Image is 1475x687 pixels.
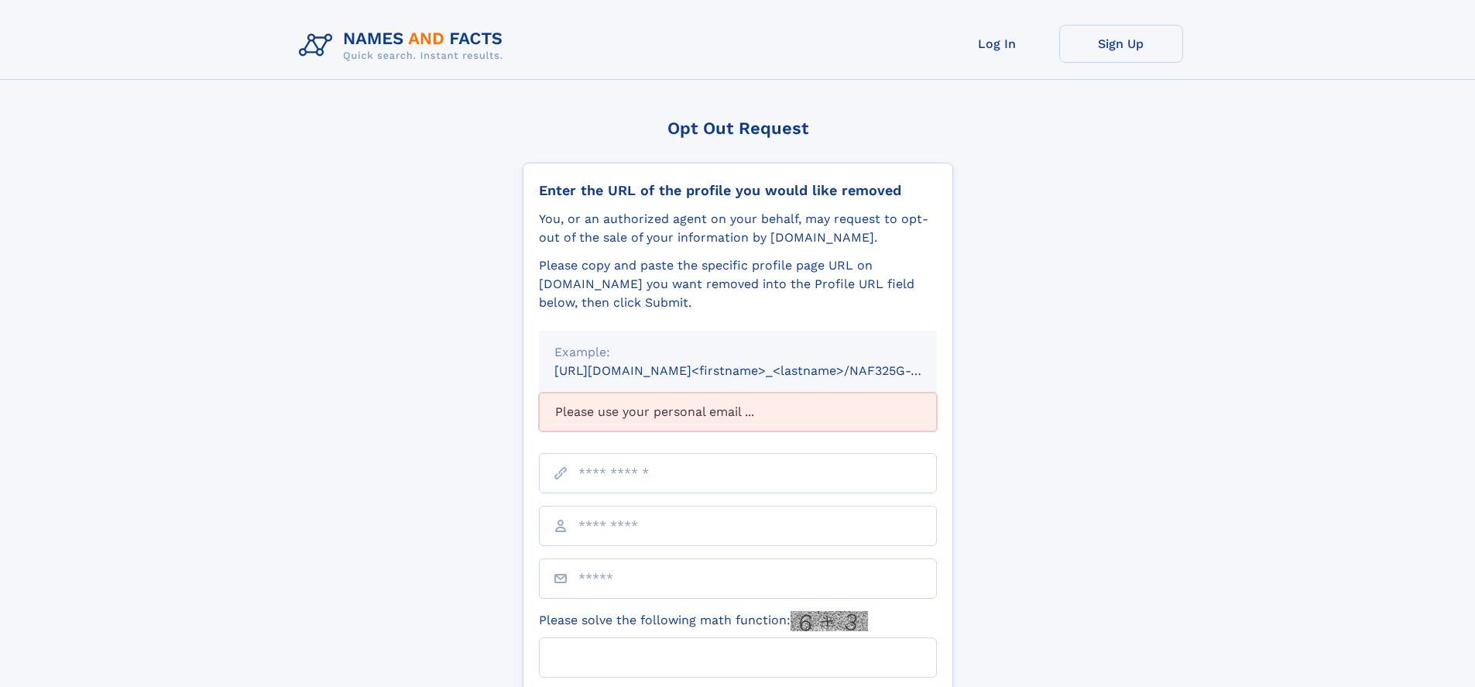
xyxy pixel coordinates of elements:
a: Sign Up [1059,25,1183,63]
a: Log In [935,25,1059,63]
div: You, or an authorized agent on your behalf, may request to opt-out of the sale of your informatio... [539,210,937,247]
img: Logo Names and Facts [293,25,516,67]
div: Please copy and paste the specific profile page URL on [DOMAIN_NAME] you want removed into the Pr... [539,256,937,312]
label: Please solve the following math function: [539,611,868,631]
small: [URL][DOMAIN_NAME]<firstname>_<lastname>/NAF325G-xxxxxxxx [554,363,966,378]
div: Example: [554,343,921,362]
div: Please use your personal email ... [539,393,937,431]
div: Enter the URL of the profile you would like removed [539,182,937,199]
div: Opt Out Request [523,119,953,138]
